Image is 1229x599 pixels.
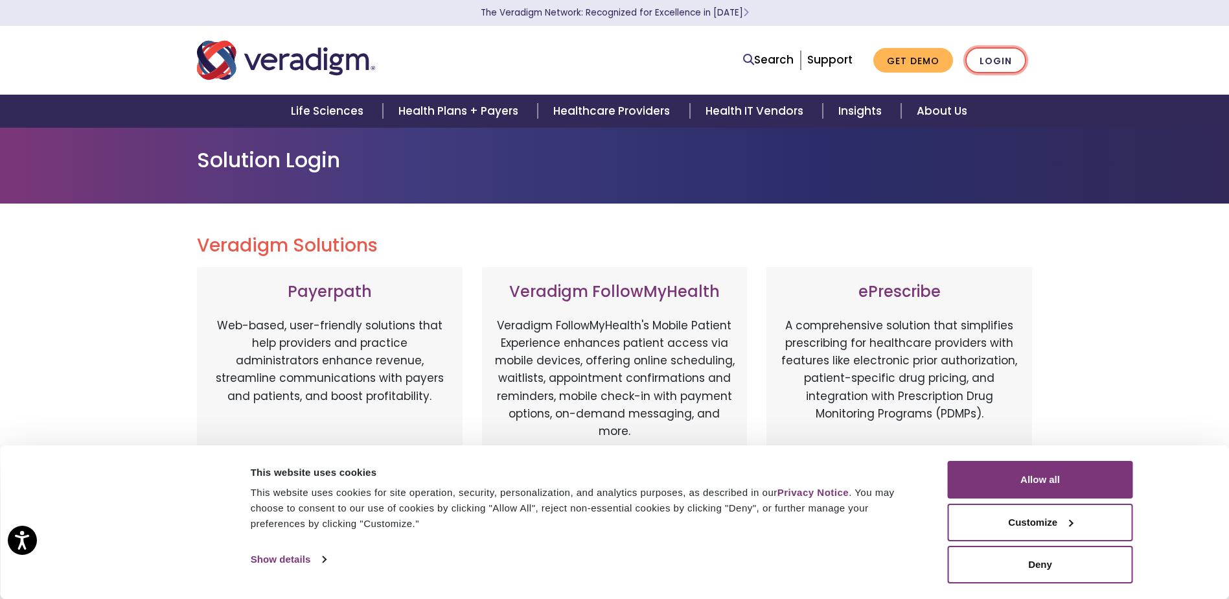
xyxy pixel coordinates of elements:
[965,47,1026,74] a: Login
[743,6,749,19] span: Learn More
[481,6,749,19] a: The Veradigm Network: Recognized for Excellence in [DATE]Learn More
[690,95,823,128] a: Health IT Vendors
[823,95,901,128] a: Insights
[251,465,919,480] div: This website uses cookies
[948,461,1133,499] button: Allow all
[948,504,1133,541] button: Customize
[275,95,383,128] a: Life Sciences
[779,283,1019,301] h3: ePrescribe
[807,52,853,67] a: Support
[251,550,326,569] a: Show details
[538,95,689,128] a: Healthcare Providers
[210,283,450,301] h3: Payerpath
[901,95,983,128] a: About Us
[197,235,1033,257] h2: Veradigm Solutions
[197,39,375,82] img: Veradigm logo
[743,51,794,69] a: Search
[980,506,1213,583] iframe: Drift Chat Widget
[251,485,919,532] div: This website uses cookies for site operation, security, personalization, and analytics purposes, ...
[873,48,953,73] a: Get Demo
[383,95,538,128] a: Health Plans + Payers
[779,317,1019,453] p: A comprehensive solution that simplifies prescribing for healthcare providers with features like ...
[495,283,735,301] h3: Veradigm FollowMyHealth
[197,148,1033,172] h1: Solution Login
[948,546,1133,583] button: Deny
[210,317,450,453] p: Web-based, user-friendly solutions that help providers and practice administrators enhance revenu...
[777,487,849,498] a: Privacy Notice
[495,317,735,440] p: Veradigm FollowMyHealth's Mobile Patient Experience enhances patient access via mobile devices, o...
